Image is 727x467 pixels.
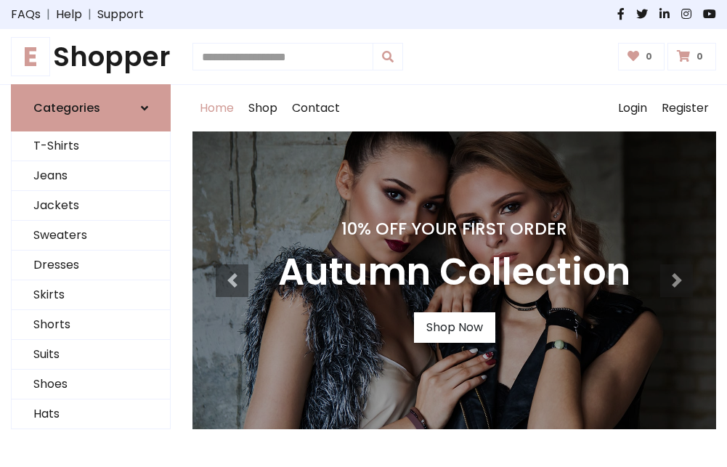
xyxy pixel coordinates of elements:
[278,219,630,239] h4: 10% Off Your First Order
[12,221,170,251] a: Sweaters
[11,6,41,23] a: FAQs
[192,85,241,131] a: Home
[667,43,716,70] a: 0
[12,370,170,399] a: Shoes
[618,43,665,70] a: 0
[12,310,170,340] a: Shorts
[12,131,170,161] a: T-Shirts
[12,399,170,429] a: Hats
[11,37,50,76] span: E
[82,6,97,23] span: |
[11,84,171,131] a: Categories
[12,280,170,310] a: Skirts
[11,41,171,73] a: EShopper
[12,191,170,221] a: Jackets
[611,85,654,131] a: Login
[41,6,56,23] span: |
[97,6,144,23] a: Support
[278,251,630,295] h3: Autumn Collection
[654,85,716,131] a: Register
[693,50,707,63] span: 0
[11,41,171,73] h1: Shopper
[33,101,100,115] h6: Categories
[285,85,347,131] a: Contact
[642,50,656,63] span: 0
[241,85,285,131] a: Shop
[12,251,170,280] a: Dresses
[414,312,495,343] a: Shop Now
[56,6,82,23] a: Help
[12,340,170,370] a: Suits
[12,161,170,191] a: Jeans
